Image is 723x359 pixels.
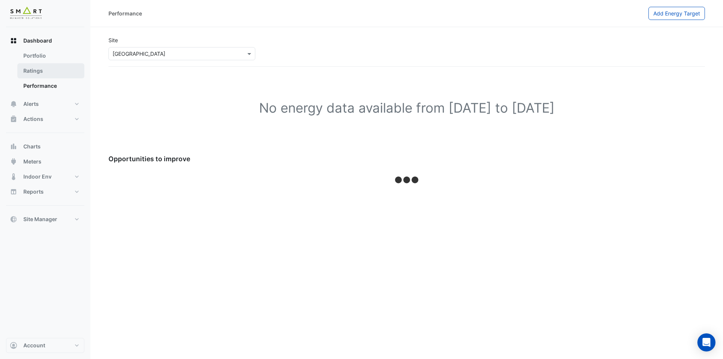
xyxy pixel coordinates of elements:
[108,36,118,44] label: Site
[6,96,84,112] button: Alerts
[6,33,84,48] button: Dashboard
[23,143,41,150] span: Charts
[6,48,84,96] div: Dashboard
[6,169,84,184] button: Indoor Env
[10,173,17,180] app-icon: Indoor Env
[23,215,57,223] span: Site Manager
[23,188,44,196] span: Reports
[17,48,84,63] a: Portfolio
[10,143,17,150] app-icon: Charts
[23,100,39,108] span: Alerts
[10,100,17,108] app-icon: Alerts
[10,188,17,196] app-icon: Reports
[23,37,52,44] span: Dashboard
[23,115,43,123] span: Actions
[108,9,142,17] div: Performance
[6,112,84,127] button: Actions
[653,10,700,17] span: Add Energy Target
[17,78,84,93] a: Performance
[10,115,17,123] app-icon: Actions
[6,154,84,169] button: Meters
[9,6,43,21] img: Company Logo
[10,37,17,44] app-icon: Dashboard
[6,184,84,199] button: Reports
[6,139,84,154] button: Charts
[23,342,45,349] span: Account
[23,158,41,165] span: Meters
[10,215,17,223] app-icon: Site Manager
[6,338,84,353] button: Account
[648,7,705,20] button: Add Energy Target
[17,63,84,78] a: Ratings
[10,158,17,165] app-icon: Meters
[6,212,84,227] button: Site Manager
[697,333,715,351] div: Open Intercom Messenger
[120,100,693,116] h1: No energy data available from [DATE] to [DATE]
[23,173,52,180] span: Indoor Env
[108,155,705,163] h5: Opportunities to improve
